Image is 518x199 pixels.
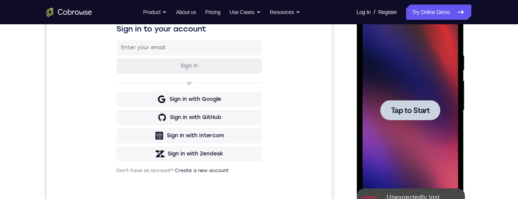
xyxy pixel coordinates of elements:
[406,5,471,20] a: Try Online Demo
[229,5,261,20] button: Use Cases
[70,52,215,63] h1: Sign in to your account
[47,8,92,17] a: Go to the home page
[70,87,215,102] button: Sign in
[70,138,215,154] button: Sign in with GitHub
[143,5,167,20] button: Product
[378,5,397,20] a: Register
[123,142,174,150] div: Sign in with GitHub
[205,5,220,20] a: Pricing
[24,102,83,122] button: Tap to Start
[176,5,196,20] a: About us
[70,175,215,190] button: Sign in with Zendesk
[74,72,211,80] input: Enter your email
[120,160,177,168] div: Sign in with Intercom
[374,8,375,17] span: /
[121,179,177,186] div: Sign in with Zendesk
[70,157,215,172] button: Sign in with Intercom
[270,5,301,20] button: Resources
[123,124,174,132] div: Sign in with Google
[356,5,370,20] a: Log In
[70,120,215,135] button: Sign in with Google
[34,108,73,116] span: Tap to Start
[139,108,147,114] p: or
